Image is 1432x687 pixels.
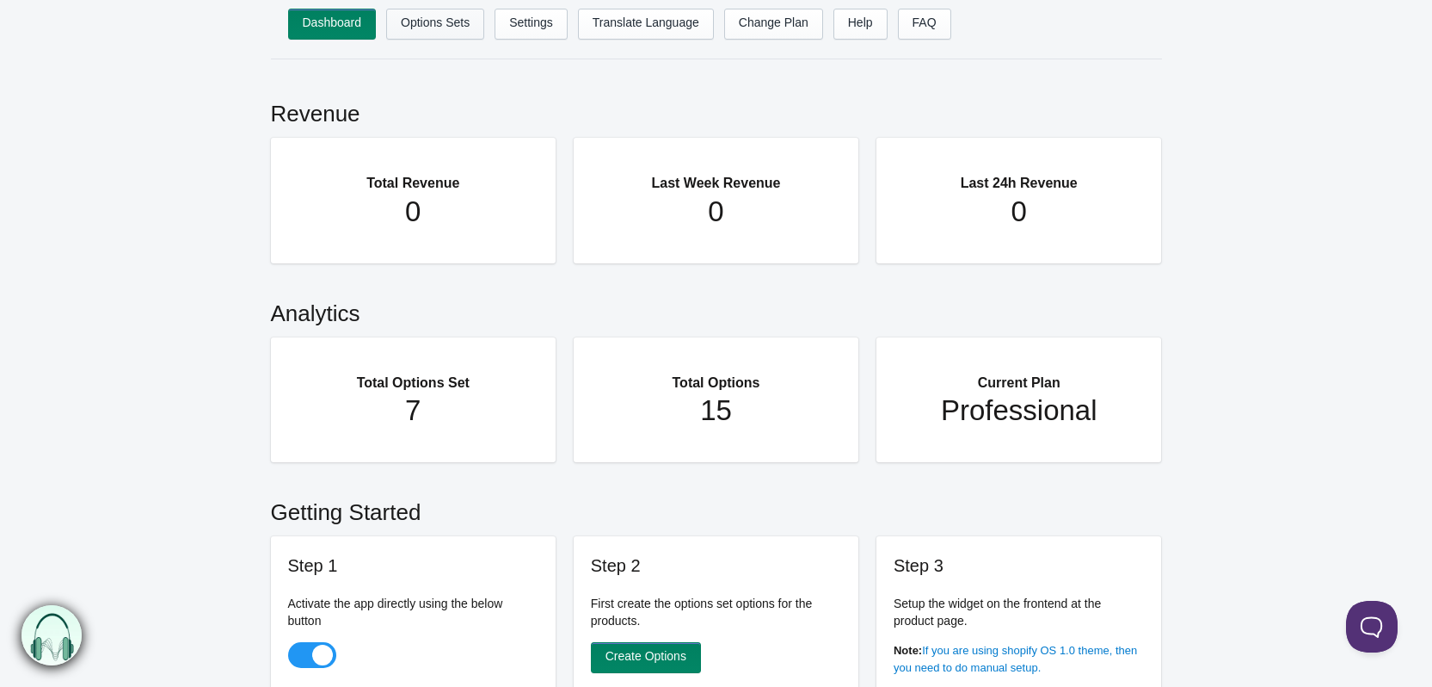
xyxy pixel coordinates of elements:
[288,595,539,629] p: Activate the app directly using the below button
[591,642,701,673] a: Create Options
[288,9,377,40] a: Dashboard
[911,355,1128,394] h2: Current Plan
[305,393,522,428] h1: 7
[288,554,539,578] h3: Step 1
[894,644,922,657] b: Note:
[608,355,825,394] h2: Total Options
[271,480,1162,536] h2: Getting Started
[608,393,825,428] h1: 15
[894,644,1137,674] a: If you are using shopify OS 1.0 theme, then you need to do manual setup.
[724,9,823,40] a: Change Plan
[608,195,825,229] h1: 0
[898,9,951,40] a: FAQ
[578,9,714,40] a: Translate Language
[591,554,842,578] h3: Step 2
[305,355,522,394] h2: Total Options Set
[911,393,1128,428] h1: Professional
[271,81,1162,138] h2: Revenue
[495,9,568,40] a: Settings
[386,9,484,40] a: Options Sets
[833,9,888,40] a: Help
[22,605,82,665] img: bxm.png
[911,155,1128,195] h2: Last 24h Revenue
[305,155,522,195] h2: Total Revenue
[591,595,842,629] p: First create the options set options for the products.
[894,554,1145,578] h3: Step 3
[1346,601,1398,653] iframe: Toggle Customer Support
[894,595,1145,629] p: Setup the widget on the frontend at the product page.
[271,281,1162,337] h2: Analytics
[911,195,1128,229] h1: 0
[608,155,825,195] h2: Last Week Revenue
[305,195,522,229] h1: 0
